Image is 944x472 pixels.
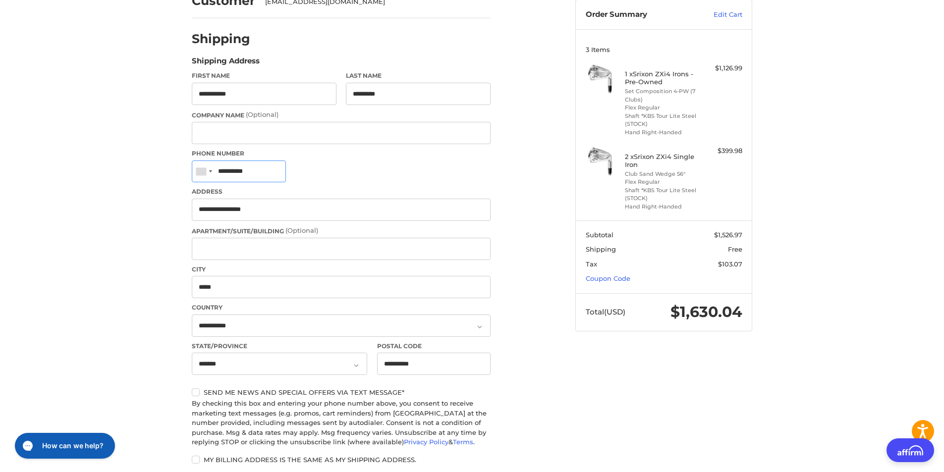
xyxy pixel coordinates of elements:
li: Set Composition 4-PW (7 Clubs) [625,87,701,104]
small: (Optional) [246,110,278,118]
span: Total (USD) [586,307,625,316]
label: First Name [192,71,336,80]
h3: Order Summary [586,10,692,20]
label: Send me news and special offers via text message* [192,388,491,396]
a: Edit Cart [692,10,742,20]
label: My billing address is the same as my shipping address. [192,456,491,464]
li: Flex Regular [625,104,701,112]
a: Terms [453,438,473,446]
h4: 1 x Srixon ZXi4 Irons - Pre-Owned [625,70,701,86]
div: $399.98 [703,146,742,156]
legend: Shipping Address [192,55,260,71]
label: Apartment/Suite/Building [192,226,491,236]
div: $1,126.99 [703,63,742,73]
label: Address [192,187,491,196]
label: Postal Code [377,342,491,351]
label: Last Name [346,71,491,80]
li: Hand Right-Handed [625,203,701,211]
label: State/Province [192,342,367,351]
h4: 2 x Srixon ZXi4 Single Iron [625,153,701,169]
span: $1,526.97 [714,231,742,239]
label: Company Name [192,110,491,120]
span: Subtotal [586,231,613,239]
label: City [192,265,491,274]
li: Hand Right-Handed [625,128,701,137]
li: Shaft *KBS Tour Lite Steel (STOCK) [625,186,701,203]
label: Country [192,303,491,312]
span: Tax [586,260,597,268]
a: Privacy Policy [404,438,448,446]
h3: 3 Items [586,46,742,53]
span: $103.07 [718,260,742,268]
li: Flex Regular [625,178,701,186]
a: Coupon Code [586,274,630,282]
span: $1,630.04 [670,303,742,321]
small: (Optional) [285,226,318,234]
span: Shipping [586,245,616,253]
span: Free [728,245,742,253]
li: Shaft *KBS Tour Lite Steel (STOCK) [625,112,701,128]
iframe: Gorgias live chat messenger [10,429,118,462]
label: Phone Number [192,149,491,158]
li: Club Sand Wedge 56° [625,170,701,178]
h2: Shipping [192,31,250,47]
div: By checking this box and entering your phone number above, you consent to receive marketing text ... [192,399,491,447]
